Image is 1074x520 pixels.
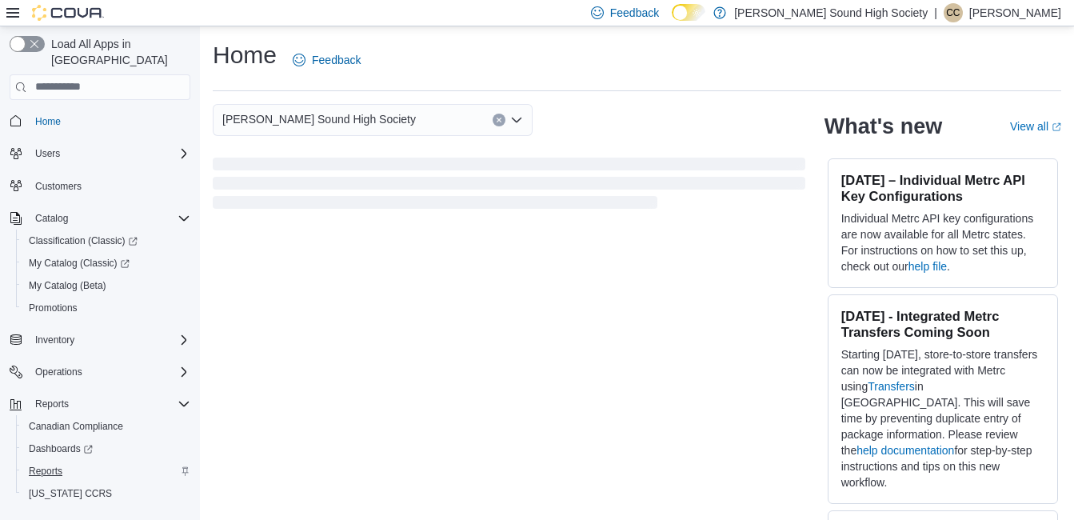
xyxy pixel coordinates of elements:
span: Reports [35,398,69,410]
button: Operations [29,362,89,382]
span: Dashboards [22,439,190,458]
span: My Catalog (Classic) [29,257,130,270]
a: Classification (Classic) [22,231,144,250]
button: Catalog [3,207,197,230]
a: Dashboards [16,438,197,460]
button: Promotions [16,297,197,319]
span: CC [946,3,960,22]
button: Canadian Compliance [16,415,197,438]
span: Operations [29,362,190,382]
div: Cristina Colucci [944,3,963,22]
span: Reports [29,394,190,414]
span: My Catalog (Beta) [22,276,190,295]
button: Operations [3,361,197,383]
a: [US_STATE] CCRS [22,484,118,503]
a: Promotions [22,298,84,318]
svg: External link [1052,122,1061,132]
h1: Home [213,39,277,71]
span: Users [29,144,190,163]
a: Classification (Classic) [16,230,197,252]
span: Dashboards [29,442,93,455]
button: Customers [3,174,197,198]
span: Feedback [610,5,659,21]
p: Starting [DATE], store-to-store transfers can now be integrated with Metrc using in [GEOGRAPHIC_D... [841,346,1044,490]
a: Customers [29,177,88,196]
a: My Catalog (Classic) [16,252,197,274]
button: Users [3,142,197,165]
button: [US_STATE] CCRS [16,482,197,505]
span: My Catalog (Beta) [29,279,106,292]
span: Customers [35,180,82,193]
span: Reports [22,462,190,481]
button: Reports [3,393,197,415]
span: Promotions [22,298,190,318]
button: Open list of options [510,114,523,126]
span: Operations [35,366,82,378]
button: Reports [29,394,75,414]
a: Feedback [286,44,367,76]
span: Inventory [29,330,190,350]
h2: What's new [824,114,942,139]
span: Feedback [312,52,361,68]
p: | [934,3,937,22]
span: Washington CCRS [22,484,190,503]
span: Promotions [29,302,78,314]
span: My Catalog (Classic) [22,254,190,273]
span: Canadian Compliance [29,420,123,433]
h3: [DATE] - Integrated Metrc Transfers Coming Soon [841,308,1044,340]
button: Home [3,110,197,133]
a: Transfers [868,380,915,393]
p: [PERSON_NAME] Sound High Society [734,3,928,22]
input: Dark Mode [672,4,705,21]
button: Inventory [3,329,197,351]
h3: [DATE] – Individual Metrc API Key Configurations [841,172,1044,204]
span: Inventory [35,334,74,346]
span: Classification (Classic) [22,231,190,250]
button: Clear input [493,114,505,126]
span: Home [29,111,190,131]
span: Home [35,115,61,128]
p: Individual Metrc API key configurations are now available for all Metrc states. For instructions ... [841,210,1044,274]
span: [US_STATE] CCRS [29,487,112,500]
span: Users [35,147,60,160]
span: Reports [29,465,62,478]
a: View allExternal link [1010,120,1061,133]
span: Load All Apps in [GEOGRAPHIC_DATA] [45,36,190,68]
button: Inventory [29,330,81,350]
span: Catalog [29,209,190,228]
a: Canadian Compliance [22,417,130,436]
button: Catalog [29,209,74,228]
a: Reports [22,462,69,481]
a: Home [29,112,67,131]
span: Customers [29,176,190,196]
p: [PERSON_NAME] [969,3,1061,22]
a: Dashboards [22,439,99,458]
a: help file [908,260,947,273]
button: Users [29,144,66,163]
span: Loading [213,161,805,212]
a: My Catalog (Classic) [22,254,136,273]
a: My Catalog (Beta) [22,276,113,295]
button: My Catalog (Beta) [16,274,197,297]
span: Canadian Compliance [22,417,190,436]
a: help documentation [856,444,954,457]
img: Cova [32,5,104,21]
span: Classification (Classic) [29,234,138,247]
span: Catalog [35,212,68,225]
span: [PERSON_NAME] Sound High Society [222,110,416,129]
button: Reports [16,460,197,482]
